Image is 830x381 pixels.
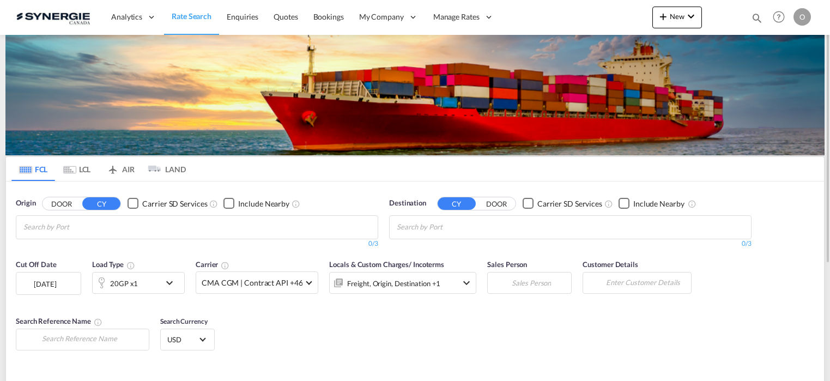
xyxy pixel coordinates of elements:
div: Freight Origin Destination Factory Stuffingicon-chevron-down [329,272,476,294]
button: DOOR [43,197,81,210]
span: Search Reference Name [16,317,102,325]
md-chips-wrap: Chips container with autocompletion. Enter the text area, type text to search, and then use the u... [395,216,505,236]
span: Load Type [92,260,135,269]
md-icon: Unchecked: Search for CY (Container Yard) services for all selected carriers.Checked : Search for... [209,199,218,208]
div: Include Nearby [633,198,684,209]
span: Cut Off Date [16,260,57,269]
span: Destination [389,198,426,209]
span: Help [770,8,788,26]
md-tab-item: FCL [11,157,55,181]
md-icon: Unchecked: Search for CY (Container Yard) services for all selected carriers.Checked : Search for... [604,199,613,208]
md-checkbox: Checkbox No Ink [128,198,207,209]
div: Help [770,8,793,27]
div: [DATE] [16,272,81,295]
div: O [793,8,811,26]
md-select: Select Currency: $ USDUnited States Dollar [166,331,209,347]
md-select: Sales Person [511,275,552,291]
div: 20GP x1icon-chevron-down [92,272,185,294]
span: Locals & Custom Charges [329,260,444,269]
input: Enter Customer Details [606,275,688,291]
md-tab-item: LAND [142,157,186,181]
md-icon: Unchecked: Ignores neighbouring ports when fetching rates.Checked : Includes neighbouring ports w... [688,199,696,208]
md-checkbox: Checkbox No Ink [223,198,289,209]
div: Carrier SD Services [142,198,207,209]
div: 0/3 [16,239,378,249]
span: Rate Search [172,11,211,21]
md-checkbox: Checkbox No Ink [619,198,684,209]
span: Sales Person [487,260,527,269]
span: Search Currency [160,317,208,325]
md-icon: icon-chevron-down [163,276,181,289]
input: Chips input. [23,219,127,236]
div: 0/3 [389,239,752,249]
md-icon: The selected Trucker/Carrierwill be displayed in the rate results If the rates are from another f... [221,261,229,270]
img: 1f56c880d42311ef80fc7dca854c8e59.png [16,5,90,29]
md-icon: Unchecked: Ignores neighbouring ports when fetching rates.Checked : Includes neighbouring ports w... [292,199,300,208]
md-icon: icon-airplane [106,163,119,171]
button: DOOR [477,197,516,210]
span: My Company [359,11,404,22]
div: Freight Origin Destination Factory Stuffing [347,276,440,291]
md-icon: icon-chevron-down [460,276,473,289]
md-icon: icon-information-outline [126,261,135,270]
span: Bookings [313,12,344,21]
span: Analytics [111,11,142,22]
input: Chips input. [397,219,500,236]
div: icon-magnify [751,12,763,28]
md-checkbox: Checkbox No Ink [523,198,602,209]
button: CY [82,197,120,210]
md-chips-wrap: Chips container with autocompletion. Enter the text area, type text to search, and then use the u... [22,216,131,236]
span: / Incoterms [409,260,444,269]
md-icon: icon-plus 400-fg [657,10,670,23]
md-pagination-wrapper: Use the left and right arrow keys to navigate between tabs [11,157,186,181]
span: Origin [16,198,35,209]
md-tab-item: AIR [99,157,142,181]
span: CMA CGM | Contract API +46 [202,277,302,288]
div: 20GP x1 [110,276,138,291]
span: USD [167,335,198,344]
div: [DATE] [34,279,56,289]
span: New [657,12,698,21]
button: icon-plus 400-fgNewicon-chevron-down [652,7,702,28]
md-icon: Your search will be saved by the below given name [94,318,102,326]
div: Carrier SD Services [537,198,602,209]
md-datepicker: Select [16,294,24,309]
md-icon: icon-chevron-down [684,10,698,23]
span: Enquiries [227,12,258,21]
span: Carrier [196,260,229,269]
div: Include Nearby [238,198,289,209]
img: LCL+%26+FCL+BACKGROUND.png [5,35,825,155]
md-tab-item: LCL [55,157,99,181]
span: Quotes [274,12,298,21]
span: Manage Rates [433,11,480,22]
input: Search Reference Name [37,330,149,347]
span: Customer Details [583,260,638,269]
md-icon: icon-magnify [751,12,763,24]
button: CY [438,197,476,210]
